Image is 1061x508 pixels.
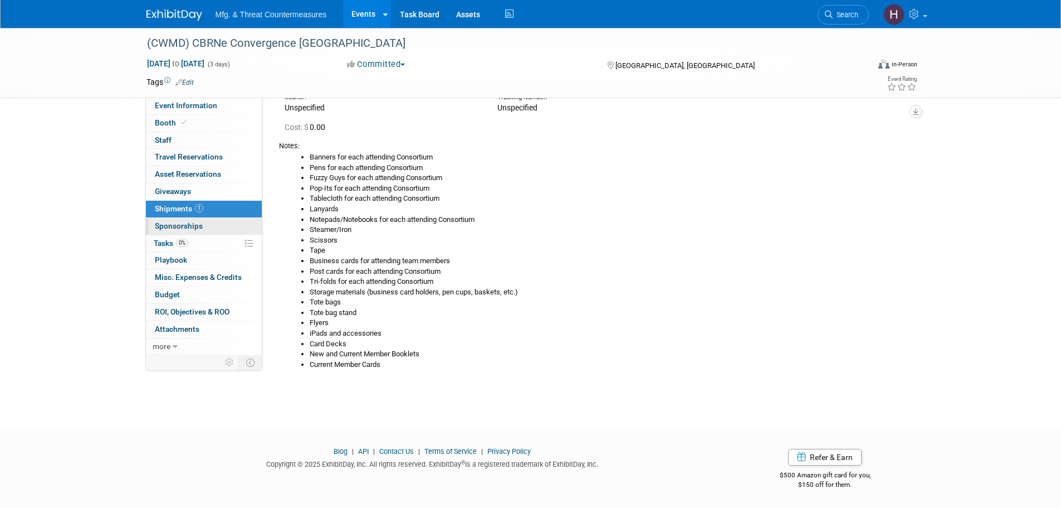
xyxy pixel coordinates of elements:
li: Tablecloth for each attending Consortium [310,193,907,204]
span: 1 [195,204,203,212]
span: Shipments [155,204,203,213]
span: Cost: $ [285,123,310,132]
li: Post cards for each attending Consortium [310,267,907,277]
a: Privacy Policy [487,447,531,456]
a: Misc. Expenses & Credits [146,269,262,286]
span: (3 days) [207,61,230,68]
a: Budget [146,287,262,303]
td: Toggle Event Tabs [239,355,262,370]
span: | [478,447,486,456]
a: Refer & Earn [788,449,862,466]
span: Unspecified [497,103,537,112]
a: Sponsorships [146,218,262,235]
li: Business cards for attending team members [310,256,907,267]
a: Attachments [146,321,262,338]
span: Misc. Expenses & Credits [155,273,242,282]
span: Booth [155,118,189,127]
a: Asset Reservations [146,166,262,183]
span: Tasks [154,239,188,248]
span: Giveaways [155,187,191,196]
div: Event Rating [887,76,917,82]
li: Banners for each attending Consortium [310,152,907,163]
span: [GEOGRAPHIC_DATA], [GEOGRAPHIC_DATA] [615,61,755,70]
div: Notes: [279,141,907,151]
img: Hillary Hawkins [883,4,904,25]
li: Lanyards [310,204,907,215]
td: Personalize Event Tab Strip [220,355,239,370]
li: Tote bag stand [310,308,907,318]
a: Terms of Service [424,447,477,456]
li: Tri-folds for each attending Consortium [310,277,907,287]
li: Notepads/Notebooks for each attending Consortium [310,215,907,225]
li: Fuzzy Guys for each attending Consortium [310,173,907,183]
li: Card Decks [310,339,907,350]
li: Storage materials (business card holders, pen cups, baskets, etc.) [310,287,907,298]
span: Event Information [155,101,217,110]
li: Pop-Its for each attending Consortium [310,183,907,194]
li: Pens for each attending Consortium [310,163,907,173]
a: Blog [334,447,348,456]
a: Contact Us [379,447,414,456]
li: Scissors [310,235,907,246]
div: Event Format [803,58,918,75]
span: Staff [155,136,172,144]
a: Event Information [146,98,262,114]
span: 0.00 [285,123,330,132]
span: more [153,342,170,351]
a: Booth [146,115,262,132]
span: [DATE] [DATE] [146,59,205,69]
a: Playbook [146,252,262,269]
span: ROI, Objectives & ROO [155,307,229,316]
a: Tasks0% [146,235,262,252]
li: Flyers [310,318,907,328]
span: Budget [155,290,180,299]
li: New and Current Member Booklets [310,349,907,360]
div: (CWMD) CBRNe Convergence [GEOGRAPHIC_DATA] [143,33,852,54]
span: to [170,59,181,68]
span: Mfg. & Threat Countermeasures [216,10,327,19]
li: Current Member Cards [310,360,907,370]
li: Tote bags [310,297,907,308]
a: more [146,338,262,355]
button: Committed [343,59,409,70]
i: Booth reservation complete [181,119,187,125]
div: In-Person [891,60,917,69]
img: Format-Inperson.png [878,60,889,69]
a: ROI, Objectives & ROO [146,304,262,321]
span: Asset Reservations [155,170,221,178]
a: Staff [146,132,262,149]
a: Giveaways [146,183,262,200]
a: API [358,447,369,456]
li: Steamer/Iron [310,225,907,235]
span: Playbook [155,255,187,264]
img: ExhibitDay [146,9,202,21]
span: Sponsorships [155,221,203,230]
span: Search [833,11,858,19]
span: | [370,447,378,456]
div: $500 Amazon gift card for you, [735,463,915,489]
a: Shipments1 [146,201,262,217]
span: Attachments [155,325,199,333]
div: Unspecified [285,102,481,113]
a: Edit [175,79,194,86]
div: Copyright © 2025 ExhibitDay, Inc. All rights reserved. ExhibitDay is a registered trademark of Ex... [146,457,719,470]
span: | [415,447,423,456]
li: iPads and accessories [310,328,907,339]
span: Travel Reservations [155,152,223,161]
a: Search [818,5,869,25]
span: | [349,447,356,456]
a: Travel Reservations [146,149,262,166]
sup: ® [461,459,465,466]
span: 0% [176,239,188,247]
div: $150 off for them. [735,480,915,490]
li: Tape [310,245,907,256]
td: Tags [146,76,194,88]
